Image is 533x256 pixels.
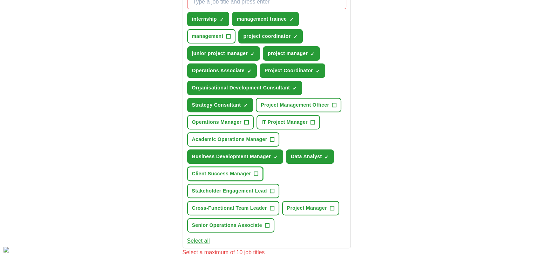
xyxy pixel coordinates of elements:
button: Strategy Consultant✓ [187,98,253,112]
button: Business Development Manager✓ [187,149,283,164]
span: ✓ [293,86,297,91]
span: Strategy Consultant [192,101,241,109]
span: junior project manager [192,50,248,57]
span: management [192,33,224,40]
span: ✓ [324,154,329,160]
span: ✓ [244,103,248,108]
button: Project Coordinator✓ [260,63,325,78]
button: Data Analyst✓ [286,149,334,164]
span: ✓ [220,17,224,22]
span: Academic Operations Manager [192,136,267,143]
span: ✓ [316,68,320,74]
button: Organisational Development Consultant✓ [187,81,302,95]
span: ✓ [289,17,294,22]
button: internship✓ [187,12,229,26]
span: Data Analyst [291,153,322,160]
button: Client Success Manager [187,167,264,181]
div: Cookie consent button [4,247,9,252]
span: Business Development Manager [192,153,271,160]
button: junior project manager✓ [187,46,260,61]
span: Project Coordinator [265,67,313,74]
button: management [187,29,236,43]
button: management trainee✓ [232,12,299,26]
button: Cross-Functional Team Leader [187,201,279,215]
button: project coordinator✓ [238,29,303,43]
span: ✓ [310,51,315,57]
span: Senior Operations Associate [192,222,262,229]
span: Operations Manager [192,119,242,126]
span: ✓ [247,68,252,74]
span: IT Project Manager [261,119,308,126]
span: Client Success Manager [192,170,251,177]
span: Organisational Development Consultant [192,84,290,92]
button: Senior Operations Associate [187,218,274,233]
button: Project Manager [282,201,339,215]
button: Operations Associate✓ [187,63,257,78]
img: Cookie%20settings [4,247,9,252]
span: Project Management Officer [261,101,329,109]
span: project manager [268,50,308,57]
button: Stakeholder Engagement Lead [187,184,279,198]
span: Cross-Functional Team Leader [192,204,267,212]
span: ✓ [293,34,298,40]
span: ✓ [251,51,255,57]
button: project manager✓ [263,46,320,61]
span: Operations Associate [192,67,245,74]
span: Project Manager [287,204,327,212]
span: internship [192,15,217,23]
span: Stakeholder Engagement Lead [192,187,267,195]
span: management trainee [237,15,287,23]
button: Operations Manager [187,115,254,129]
button: Project Management Officer [256,98,341,112]
button: IT Project Manager [257,115,320,129]
span: project coordinator [243,33,291,40]
span: ✓ [274,154,278,160]
button: Select all [187,237,210,245]
button: Academic Operations Manager [187,132,280,147]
